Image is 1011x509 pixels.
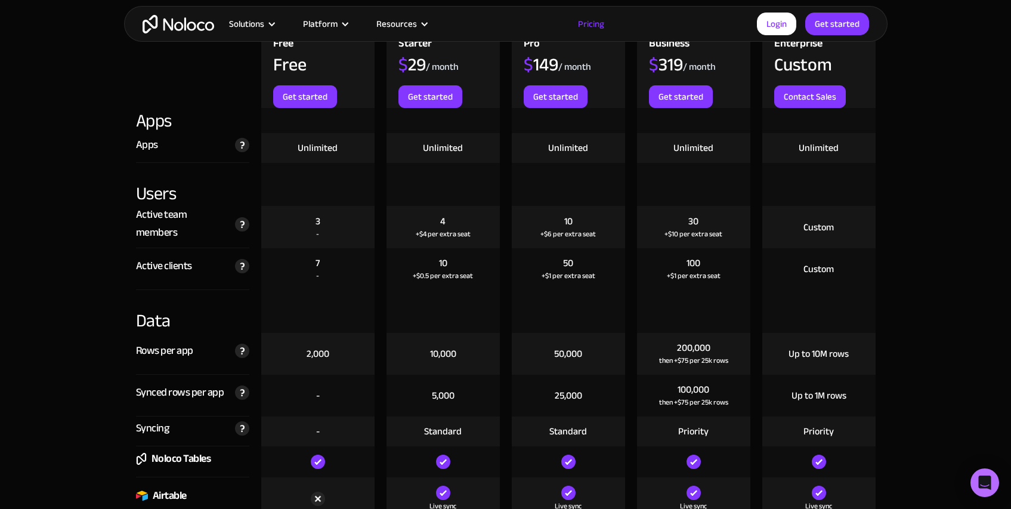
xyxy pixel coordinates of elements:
a: Login [757,13,796,35]
div: 10 [439,257,447,270]
a: Get started [524,85,588,108]
div: - [316,228,319,240]
div: +$1 per extra seat [667,270,721,282]
a: Get started [649,85,713,108]
div: 3 [316,215,320,228]
div: Unlimited [423,141,463,155]
div: 149 [524,55,558,73]
div: 10,000 [430,347,456,360]
div: Custom [774,55,832,73]
div: Resources [361,16,441,32]
a: Get started [398,85,462,108]
div: Active team members [136,206,229,242]
div: +$1 per extra seat [542,270,595,282]
a: Get started [273,85,337,108]
div: Rows per app [136,342,193,360]
div: Apps [136,108,249,133]
div: Apps [136,136,158,154]
div: Standard [424,425,462,438]
div: Custom [803,263,834,276]
div: Syncing [136,419,169,437]
div: 4 [440,215,446,228]
div: Standard [549,425,587,438]
div: +$10 per extra seat [664,228,722,240]
div: Open Intercom Messenger [970,468,999,497]
span: $ [649,48,658,81]
div: Free [273,55,307,73]
div: 50,000 [554,347,582,360]
div: +$4 per extra seat [416,228,471,240]
div: 2,000 [307,347,329,360]
div: Priority [803,425,834,438]
div: Platform [303,16,338,32]
div: then +$75 per 25k rows [659,354,728,366]
a: Contact Sales [774,85,846,108]
div: Platform [288,16,361,32]
div: Up to 10M rows [789,347,849,360]
div: Priority [678,425,709,438]
div: Active clients [136,257,192,275]
div: Data [136,290,249,333]
div: / month [558,60,591,73]
div: +$6 per extra seat [540,228,596,240]
div: 100 [687,257,700,270]
div: 10 [564,215,573,228]
div: - [316,425,320,438]
div: Unlimited [298,141,338,155]
div: Unlimited [799,141,839,155]
div: 5,000 [432,389,455,402]
div: Resources [376,16,417,32]
div: Solutions [214,16,288,32]
div: 200,000 [677,341,710,354]
div: 25,000 [555,389,582,402]
div: / month [683,60,716,73]
a: Get started [805,13,869,35]
div: / month [426,60,459,73]
div: Synced rows per app [136,384,224,402]
div: - [316,270,319,282]
div: Unlimited [548,141,588,155]
div: 29 [398,55,426,73]
span: $ [524,48,533,81]
div: Solutions [229,16,264,32]
span: $ [398,48,408,81]
a: home [143,15,214,33]
div: 100,000 [678,383,709,396]
a: Pricing [563,16,619,32]
div: 319 [649,55,683,73]
div: Up to 1M rows [792,389,846,402]
div: Unlimited [673,141,713,155]
div: +$0.5 per extra seat [413,270,473,282]
div: - [316,389,320,402]
div: then +$75 per 25k rows [659,396,728,408]
div: Noloco Tables [152,450,211,468]
div: Custom [803,221,834,234]
div: 50 [563,257,573,270]
div: 7 [316,257,320,270]
div: 30 [688,215,698,228]
div: Airtable [153,487,187,505]
div: Users [136,163,249,206]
